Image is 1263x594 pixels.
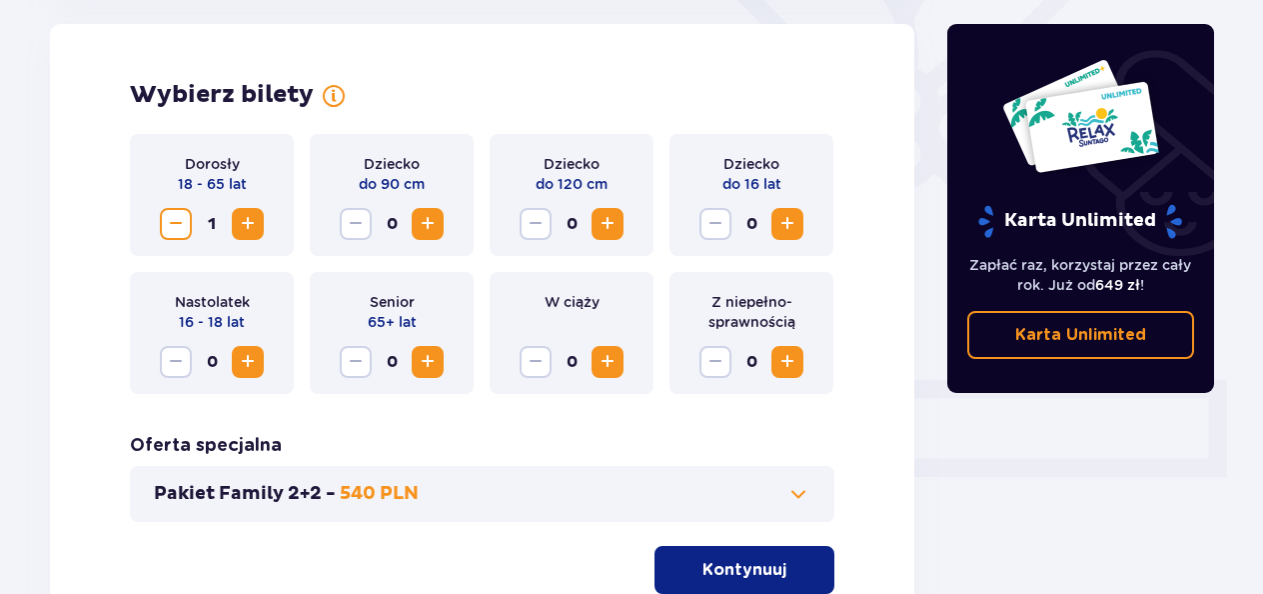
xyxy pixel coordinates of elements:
[179,312,245,332] p: 16 - 18 lat
[976,204,1184,239] p: Karta Unlimited
[556,346,588,378] span: 0
[967,311,1195,359] a: Karta Unlimited
[771,208,803,240] button: Increase
[196,208,228,240] span: 1
[520,208,552,240] button: Decrease
[196,346,228,378] span: 0
[536,174,608,194] p: do 120 cm
[723,154,779,174] p: Dziecko
[178,174,247,194] p: 18 - 65 lat
[699,346,731,378] button: Decrease
[771,346,803,378] button: Increase
[359,174,425,194] p: do 90 cm
[340,346,372,378] button: Decrease
[654,546,834,594] button: Kontynuuj
[130,80,314,110] p: Wybierz bilety
[185,154,240,174] p: Dorosły
[364,154,420,174] p: Dziecko
[340,208,372,240] button: Decrease
[232,346,264,378] button: Increase
[154,482,336,506] p: Pakiet Family 2+2 -
[175,292,250,312] p: Nastolatek
[735,208,767,240] span: 0
[702,559,786,581] p: Kontynuuj
[592,208,624,240] button: Increase
[520,346,552,378] button: Decrease
[685,292,817,332] p: Z niepełno­sprawnością
[592,346,624,378] button: Increase
[154,482,810,506] button: Pakiet Family 2+2 -540 PLN
[370,292,415,312] p: Senior
[544,154,600,174] p: Dziecko
[1095,277,1140,293] span: 649 zł
[699,208,731,240] button: Decrease
[160,346,192,378] button: Decrease
[130,434,282,458] p: Oferta specjalna
[340,482,419,506] p: 540 PLN
[722,174,781,194] p: do 16 lat
[160,208,192,240] button: Decrease
[1015,324,1146,346] p: Karta Unlimited
[412,208,444,240] button: Increase
[376,208,408,240] span: 0
[232,208,264,240] button: Increase
[545,292,600,312] p: W ciąży
[556,208,588,240] span: 0
[735,346,767,378] span: 0
[967,255,1195,295] p: Zapłać raz, korzystaj przez cały rok. Już od !
[376,346,408,378] span: 0
[368,312,417,332] p: 65+ lat
[412,346,444,378] button: Increase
